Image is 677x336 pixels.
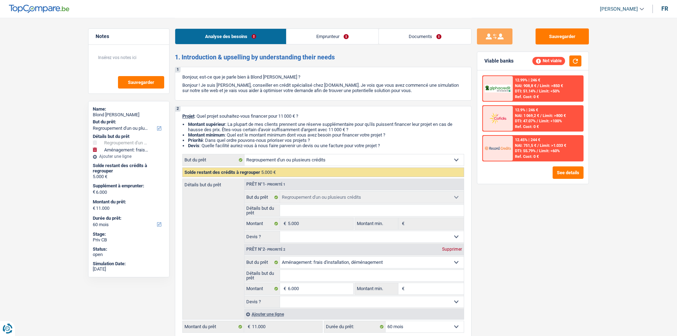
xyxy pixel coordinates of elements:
[175,29,286,44] a: Analyse des besoins
[594,3,644,15] a: [PERSON_NAME]
[245,192,280,203] label: But du prêt
[245,231,280,242] label: Devis ?
[93,119,163,125] label: But du prêt:
[93,246,165,252] div: Status:
[540,113,542,118] span: /
[93,189,95,195] span: €
[261,170,276,175] span: 5.000 €
[93,183,163,189] label: Supplément à emprunter:
[188,138,203,143] strong: Priorité
[93,134,165,139] div: Détails but du prêt
[183,321,244,332] label: Montant du prêt
[245,182,287,187] div: Prêt n°1
[539,119,562,123] span: Limit: <100%
[182,82,464,93] p: Bonjour ! Je suis [PERSON_NAME], conseiller en crédit spécialisé chez [DOMAIN_NAME]. Je vois que ...
[355,218,398,229] label: Montant min.
[188,122,225,127] strong: Montant supérieur
[188,138,464,143] li: : Dans quel ordre pouvons-nous prioriser vos projets ?
[175,106,181,112] div: 2
[245,205,280,216] label: Détails but du prêt
[188,132,225,138] strong: Montant minimum
[245,247,287,252] div: Prêt n°2
[515,124,539,129] div: Ref. Cost: 0 €
[244,309,464,319] div: Ajouter une ligne
[515,138,540,142] div: 12.45% | 244 €
[93,106,165,112] div: Name:
[515,149,536,153] span: DTI: 55.79%
[118,76,164,89] button: Sauvegarder
[280,283,288,294] span: €
[93,163,165,174] div: Solde restant des crédits à regrouper
[96,33,162,39] h5: Notes
[515,95,539,99] div: Ref. Cost: 0 €
[93,266,165,272] div: [DATE]
[188,143,464,148] li: : Quelle facilité auriez-vous à nous faire parvenir un devis ou une facture pour votre projet ?
[128,80,154,85] span: Sauvegarder
[93,231,165,237] div: Stage:
[245,270,280,281] label: Détails but du prêt
[245,218,280,229] label: Montant
[515,154,539,159] div: Ref. Cost: 0 €
[188,132,464,138] li: : Quel est le montant minimum dont vous avez besoin pour financer votre projet ?
[532,57,565,65] div: Not viable
[379,29,471,44] a: Documents
[543,113,566,118] span: Limit: >800 €
[515,108,538,112] div: 12.9% | 246 €
[183,179,244,187] label: Détails but du prêt
[537,84,539,88] span: /
[536,28,589,44] button: Sauvegarder
[93,154,165,159] div: Ajouter une ligne
[515,113,539,118] span: NAI: 1 069,2 €
[184,170,260,175] span: Solde restant des crédits à regrouper
[93,199,163,205] label: Montant du prêt:
[553,166,584,179] button: See details
[515,89,536,94] span: DTI: 51.14%
[540,84,563,88] span: Limit: >850 €
[485,112,511,125] img: Cofidis
[175,53,472,61] h2: 1. Introduction & upselling by understanding their needs
[182,113,194,119] span: Projet
[9,5,69,13] img: TopCompare Logo
[245,296,280,308] label: Devis ?
[537,119,538,123] span: /
[600,6,638,12] span: [PERSON_NAME]
[265,182,285,186] span: - Priorité 1
[540,143,566,148] span: Limit: >1.033 €
[537,149,538,153] span: /
[515,78,540,82] div: 12.99% | 246 €
[265,247,285,251] span: - Priorité 2
[93,112,165,118] div: Blond [PERSON_NAME]
[286,29,378,44] a: Emprunteur
[515,84,536,88] span: NAI: 908,8 €
[537,89,538,94] span: /
[245,283,280,294] label: Montant
[93,206,95,211] span: €
[539,149,560,153] span: Limit: <60%
[440,247,464,251] div: Supprimer
[539,89,560,94] span: Limit: <50%
[182,113,464,119] p: : Quel projet souhaitez-vous financer pour 11 000 € ?
[93,215,163,221] label: Durée du prêt:
[93,174,165,180] div: 5.000 €
[93,261,165,267] div: Simulation Date:
[324,321,386,332] label: Durée du prêt:
[183,154,245,166] label: But du prêt
[537,143,539,148] span: /
[515,119,536,123] span: DTI: 47.07%
[280,218,288,229] span: €
[188,143,199,148] span: Devis
[484,58,514,64] div: Viable banks
[182,74,464,80] p: Bonjour, est-ce que je parle bien à Blond [PERSON_NAME] ?
[398,218,406,229] span: €
[398,283,406,294] span: €
[188,122,464,132] li: : La plupart de mes clients prennent une réserve supplémentaire pour qu'ils puissent financer leu...
[485,85,511,93] img: AlphaCredit
[93,252,165,257] div: open
[355,283,398,294] label: Montant min.
[245,257,280,268] label: But du prêt
[244,321,252,332] span: €
[661,5,668,12] div: fr
[485,142,511,155] img: Record Credits
[515,143,536,148] span: NAI: 751,5 €
[93,237,165,243] div: Priv CB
